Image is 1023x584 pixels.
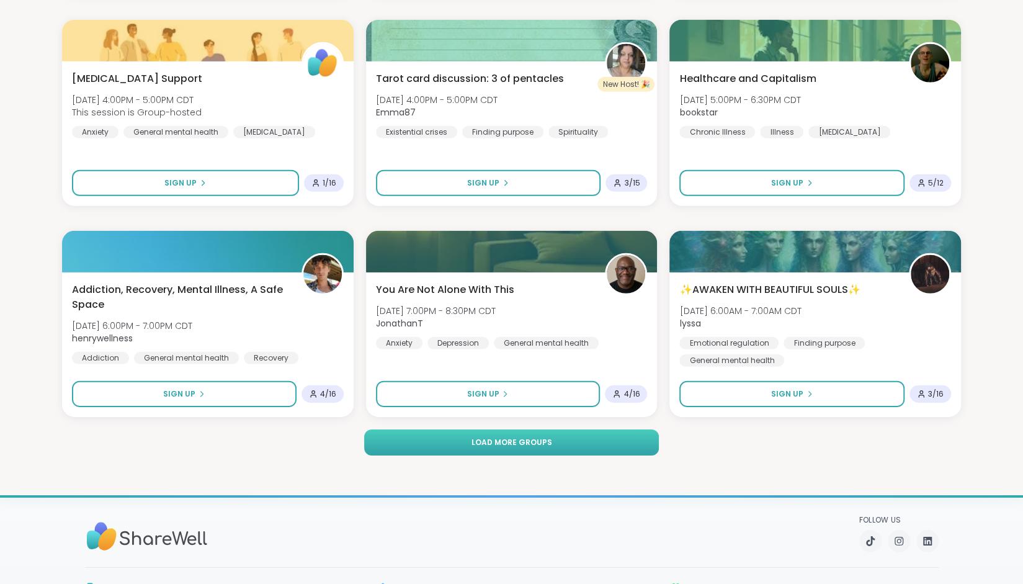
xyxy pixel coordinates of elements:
[607,44,645,83] img: Emma87
[123,126,228,138] div: General mental health
[911,255,949,294] img: lyssa
[376,305,496,317] span: [DATE] 7:00PM - 8:30PM CDT
[376,71,564,86] span: Tarot card discussion: 3 of pentacles
[303,44,342,83] img: ShareWell
[72,71,202,86] span: [MEDICAL_DATA] Support
[679,126,755,138] div: Chronic Illness
[679,305,801,317] span: [DATE] 6:00AM - 7:00AM CDT
[859,530,882,552] a: TikTok
[376,317,423,330] b: JonathanT
[376,126,457,138] div: Existential crises
[376,282,514,297] span: You Are Not Alone With This
[771,389,803,400] span: Sign Up
[134,352,239,364] div: General mental health
[679,282,860,297] span: ✨AWAKEN WITH BEAUTIFUL SOULS✨
[244,352,298,364] div: Recovery
[323,178,336,188] span: 1 / 16
[494,337,599,349] div: General mental health
[548,126,608,138] div: Spirituality
[679,94,800,106] span: [DATE] 5:00PM - 6:30PM CDT
[376,94,498,106] span: [DATE] 4:00PM - 5:00PM CDT
[376,337,422,349] div: Anxiety
[462,126,543,138] div: Finding purpose
[467,177,499,189] span: Sign Up
[623,389,640,399] span: 4 / 16
[72,320,192,332] span: [DATE] 6:00PM - 7:00PM CDT
[597,77,654,92] div: New Host! 🎉
[928,389,944,399] span: 3 / 16
[72,282,288,312] span: Addiction, Recovery, Mental Illness, A Safe Space
[72,126,118,138] div: Anxiety
[624,178,640,188] span: 3 / 15
[679,106,717,119] b: bookstar
[164,177,197,189] span: Sign Up
[72,170,299,196] button: Sign Up
[888,530,910,552] a: Instagram
[607,255,645,294] img: JonathanT
[320,389,336,399] span: 4 / 16
[364,429,659,456] button: Load more groups
[163,389,195,400] span: Sign Up
[760,126,803,138] div: Illness
[376,381,601,407] button: Sign Up
[784,337,865,349] div: Finding purpose
[85,516,209,557] img: Sharewell
[471,437,552,448] span: Load more groups
[911,44,949,83] img: bookstar
[72,332,133,344] b: henrywellness
[859,515,939,525] p: Follow Us
[72,106,202,119] span: This session is Group-hosted
[679,354,784,367] div: General mental health
[233,126,315,138] div: [MEDICAL_DATA]
[72,94,202,106] span: [DATE] 4:00PM - 5:00PM CDT
[771,177,803,189] span: Sign Up
[808,126,890,138] div: [MEDICAL_DATA]
[427,337,489,349] div: Depression
[376,106,416,119] b: Emma87
[376,170,601,196] button: Sign Up
[916,530,939,552] a: LinkedIn
[679,381,905,407] button: Sign Up
[303,255,342,294] img: henrywellness
[679,337,779,349] div: Emotional regulation
[928,178,944,188] span: 5 / 12
[72,381,297,407] button: Sign Up
[679,317,700,330] b: lyssa
[467,389,499,400] span: Sign Up
[679,170,905,196] button: Sign Up
[72,352,129,364] div: Addiction
[679,71,816,86] span: Healthcare and Capitalism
